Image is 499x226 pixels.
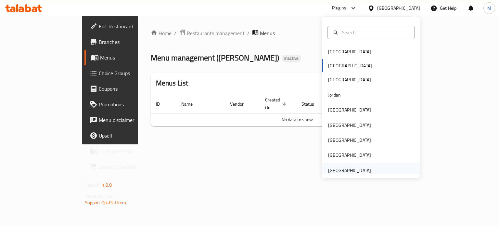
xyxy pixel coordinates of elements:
[85,181,101,189] span: Version:
[99,132,160,140] span: Upsell
[102,181,112,189] span: 1.0.0
[328,137,371,144] div: [GEOGRAPHIC_DATA]
[328,48,371,55] div: [GEOGRAPHIC_DATA]
[84,97,165,112] a: Promotions
[156,78,188,88] h2: Menus List
[332,4,346,12] div: Plugins
[99,163,160,171] span: Grocery Checklist
[84,159,165,175] a: Grocery Checklist
[181,100,201,108] span: Name
[328,91,341,99] div: Jordan
[85,192,115,200] span: Get support on:
[328,122,371,129] div: [GEOGRAPHIC_DATA]
[84,143,165,159] a: Coverage Report
[282,56,301,61] span: Inactive
[282,115,313,124] span: No data to show
[99,85,160,93] span: Coupons
[84,34,165,50] a: Branches
[99,38,160,46] span: Branches
[265,96,288,112] span: Created On
[377,5,420,12] div: [GEOGRAPHIC_DATA]
[328,167,371,174] div: [GEOGRAPHIC_DATA]
[156,100,168,108] span: ID
[84,50,165,65] a: Menus
[151,29,404,37] nav: breadcrumb
[187,29,245,37] span: Restaurants management
[282,55,301,62] div: Inactive
[230,100,252,108] span: Vendor
[84,112,165,128] a: Menu disclaimer
[260,29,275,37] span: Menus
[85,198,126,207] a: Support.OpsPlatform
[151,50,279,65] span: Menu management ( [PERSON_NAME] )
[99,147,160,155] span: Coverage Report
[99,69,160,77] span: Choice Groups
[84,19,165,34] a: Edit Restaurant
[339,29,410,36] input: Search
[84,65,165,81] a: Choice Groups
[84,81,165,97] a: Coupons
[328,152,371,159] div: [GEOGRAPHIC_DATA]
[328,106,371,113] div: [GEOGRAPHIC_DATA]
[328,76,371,83] div: [GEOGRAPHIC_DATA]
[487,5,491,12] span: M
[247,29,249,37] li: /
[100,54,160,61] span: Menus
[84,128,165,143] a: Upsell
[179,29,245,37] a: Restaurants management
[174,29,176,37] li: /
[301,100,323,108] span: Status
[99,116,160,124] span: Menu disclaimer
[99,100,160,108] span: Promotions
[151,94,444,126] table: enhanced table
[99,22,160,30] span: Edit Restaurant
